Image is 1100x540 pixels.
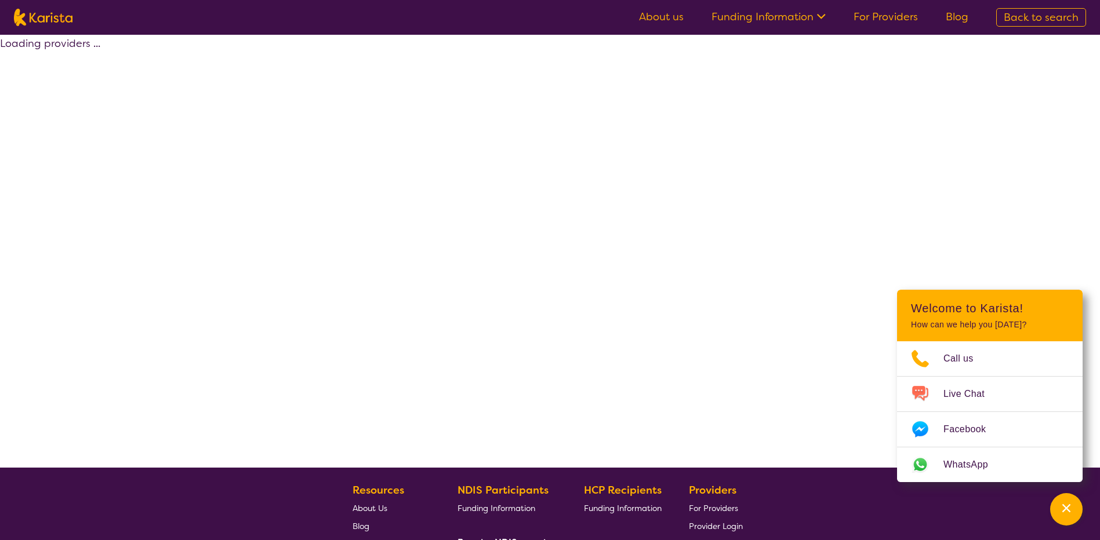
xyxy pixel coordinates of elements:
span: For Providers [689,503,738,513]
a: Funding Information [584,499,662,517]
span: About Us [353,503,387,513]
a: Blog [353,517,430,535]
span: Provider Login [689,521,743,531]
span: Live Chat [943,385,999,403]
span: Facebook [943,421,1000,438]
span: Funding Information [458,503,535,513]
a: Blog [946,10,968,24]
a: Funding Information [458,499,557,517]
a: For Providers [689,499,743,517]
a: Web link opens in a new tab. [897,447,1083,482]
button: Channel Menu [1050,493,1083,526]
a: About us [639,10,684,24]
span: Call us [943,350,988,367]
a: About Us [353,499,430,517]
b: NDIS Participants [458,483,549,497]
span: Blog [353,521,369,531]
span: Back to search [1004,10,1079,24]
a: For Providers [854,10,918,24]
span: WhatsApp [943,456,1002,473]
div: Channel Menu [897,290,1083,482]
a: Back to search [996,8,1086,27]
p: How can we help you [DATE]? [911,320,1069,330]
a: Funding Information [711,10,826,24]
img: Karista logo [14,9,72,26]
ul: Choose channel [897,341,1083,482]
a: Provider Login [689,517,743,535]
b: Resources [353,483,404,497]
b: Providers [689,483,736,497]
span: Funding Information [584,503,662,513]
b: HCP Recipients [584,483,662,497]
h2: Welcome to Karista! [911,301,1069,315]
